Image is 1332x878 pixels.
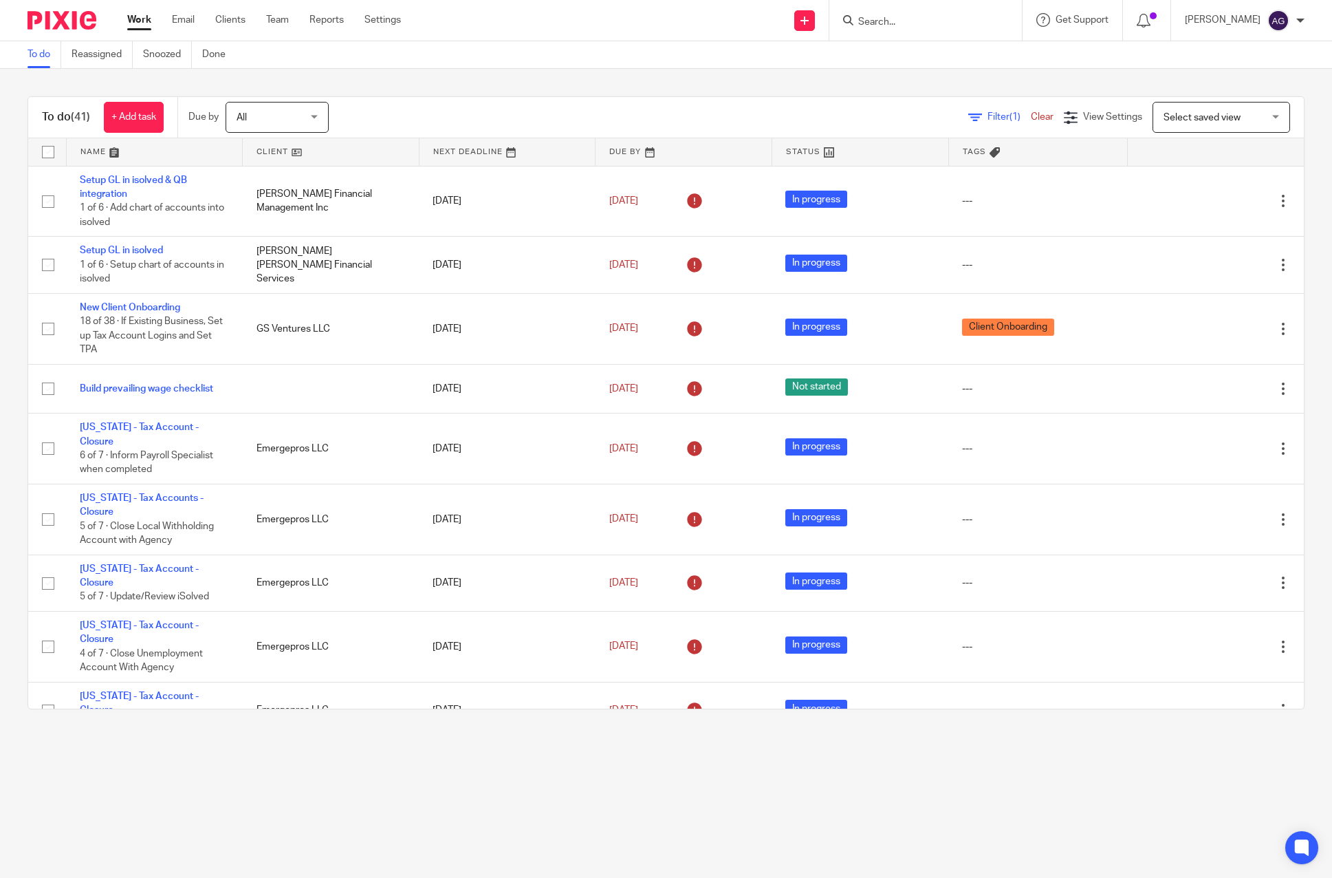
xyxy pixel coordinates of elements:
span: Get Support [1056,15,1109,25]
p: [PERSON_NAME] [1185,13,1260,27]
td: Emergepros LLC [243,414,419,484]
td: [DATE] [419,237,596,293]
img: svg%3E [1267,10,1289,32]
td: [DATE] [419,293,596,364]
a: [US_STATE] - Tax Account - Closure [80,564,199,588]
a: Done [202,41,236,68]
span: Client Onboarding [962,319,1054,336]
a: Setup GL in isolved [80,246,163,255]
a: [US_STATE] - Tax Accounts - Closure [80,493,204,517]
span: View Settings [1083,112,1142,122]
td: [PERSON_NAME] Financial Management Inc [243,166,419,237]
a: Work [127,13,151,27]
td: Emergepros LLC [243,484,419,555]
span: In progress [785,191,847,208]
span: Tags [963,148,986,156]
a: Settings [364,13,401,27]
span: In progress [785,636,847,654]
a: Clear [1031,112,1053,122]
span: In progress [785,572,847,590]
td: [DATE] [419,364,596,413]
span: Select saved view [1164,113,1241,122]
td: Emergepros LLC [243,682,419,738]
span: (1) [1009,112,1020,122]
span: 1 of 6 · Setup chart of accounts in isolved [80,260,224,284]
span: In progress [785,255,847,272]
span: Not started [785,378,848,396]
span: [DATE] [609,324,638,334]
span: Filter [987,112,1031,122]
span: [DATE] [609,578,638,588]
input: Search [857,17,981,29]
span: (41) [71,111,90,122]
span: In progress [785,438,847,456]
span: [DATE] [609,515,638,524]
td: [DATE] [419,611,596,682]
td: GS Ventures LLC [243,293,419,364]
a: [US_STATE] - Tax Account - Closure [80,621,199,644]
a: Team [266,13,289,27]
span: 5 of 7 · Update/Review iSolved [80,592,209,602]
a: New Client Onboarding [80,303,180,312]
a: Email [172,13,195,27]
div: --- [962,576,1113,590]
td: Emergepros LLC [243,611,419,682]
td: [PERSON_NAME] [PERSON_NAME] Financial Services [243,237,419,293]
span: 4 of 7 · Close Unemployment Account With Agency [80,649,203,673]
div: --- [962,194,1113,208]
div: --- [962,382,1113,396]
a: Build prevailing wage checklist [80,384,213,394]
span: In progress [785,319,847,336]
p: Due by [188,110,219,124]
a: [US_STATE] - Tax Account - Closure [80,692,199,715]
td: [DATE] [419,555,596,611]
a: Snoozed [143,41,192,68]
a: Clients [215,13,245,27]
a: Reports [309,13,344,27]
span: In progress [785,509,847,526]
td: [DATE] [419,484,596,555]
span: 5 of 7 · Close Local Withholding Account with Agency [80,522,214,546]
div: --- [962,640,1113,654]
span: [DATE] [609,196,638,206]
span: 1 of 6 · Add chart of accounts into isolved [80,203,224,227]
td: [DATE] [419,682,596,738]
a: Setup GL in isolved & QB integration [80,175,187,199]
span: 6 of 7 · Inform Payroll Specialist when completed [80,451,213,475]
span: All [237,113,247,122]
div: --- [962,703,1113,717]
div: --- [962,258,1113,272]
a: Reassigned [72,41,133,68]
span: 18 of 38 · If Existing Business, Set up Tax Account Logins and Set TPA [80,317,223,354]
span: In progress [785,700,847,717]
span: [DATE] [609,260,638,270]
span: [DATE] [609,705,638,715]
div: --- [962,513,1113,526]
h1: To do [42,110,90,125]
a: To do [28,41,61,68]
td: [DATE] [419,166,596,237]
span: [DATE] [609,642,638,652]
td: Emergepros LLC [243,555,419,611]
span: [DATE] [609,384,638,394]
a: [US_STATE] - Tax Account - Closure [80,422,199,446]
img: Pixie [28,11,96,30]
span: [DATE] [609,444,638,453]
div: --- [962,442,1113,456]
td: [DATE] [419,414,596,484]
a: + Add task [104,102,164,133]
